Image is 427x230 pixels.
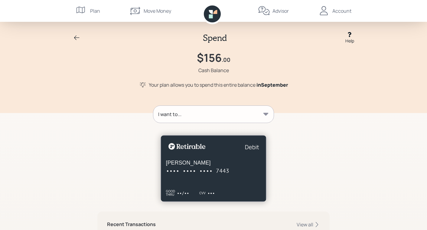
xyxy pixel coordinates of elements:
[203,33,227,43] h2: Spend
[149,81,288,88] div: Your plan allows you to spend this entire balance
[107,222,156,227] h5: Recent Transactions
[345,38,354,44] div: Help
[222,57,230,63] h4: .00
[197,51,222,64] h1: $156
[158,111,181,118] div: I want to...
[332,7,351,15] div: Account
[198,67,229,74] div: Cash Balance
[90,7,100,15] div: Plan
[297,221,320,228] div: View all
[256,82,288,88] span: in September
[272,7,289,15] div: Advisor
[144,7,171,15] div: Move Money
